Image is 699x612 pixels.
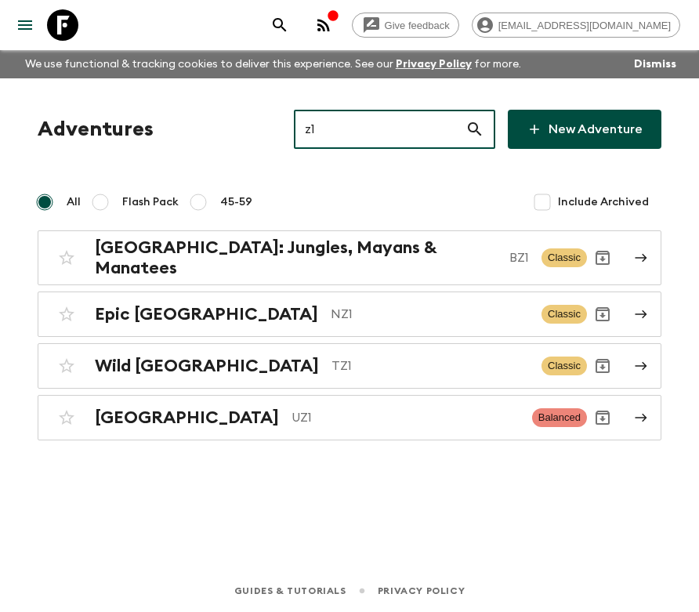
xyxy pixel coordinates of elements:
a: New Adventure [508,110,661,149]
div: [EMAIL_ADDRESS][DOMAIN_NAME] [472,13,680,38]
button: Archive [587,299,618,330]
span: 45-59 [220,194,252,210]
span: Include Archived [558,194,649,210]
span: Give feedback [376,20,458,31]
input: e.g. AR1, Argentina [294,107,465,151]
h2: [GEOGRAPHIC_DATA] [95,407,279,428]
p: TZ1 [331,357,529,375]
h1: Adventures [38,114,154,145]
button: Dismiss [630,53,680,75]
span: Classic [541,248,587,267]
a: Privacy Policy [396,59,472,70]
a: Epic [GEOGRAPHIC_DATA]NZ1ClassicArchive [38,292,661,337]
span: Classic [541,357,587,375]
p: UZ1 [292,408,520,427]
span: Balanced [532,408,587,427]
h2: Epic [GEOGRAPHIC_DATA] [95,304,318,324]
a: Privacy Policy [378,582,465,599]
a: Guides & Tutorials [234,582,346,599]
a: Give feedback [352,13,459,38]
p: We use functional & tracking cookies to deliver this experience. See our for more. [19,50,527,78]
span: All [67,194,81,210]
h2: [GEOGRAPHIC_DATA]: Jungles, Mayans & Manatees [95,237,497,278]
a: [GEOGRAPHIC_DATA]UZ1BalancedArchive [38,395,661,440]
button: Archive [587,402,618,433]
span: Classic [541,305,587,324]
button: menu [9,9,41,41]
p: NZ1 [331,305,529,324]
span: Flash Pack [122,194,179,210]
a: Wild [GEOGRAPHIC_DATA]TZ1ClassicArchive [38,343,661,389]
button: Archive [587,242,618,273]
a: [GEOGRAPHIC_DATA]: Jungles, Mayans & ManateesBZ1ClassicArchive [38,230,661,285]
p: BZ1 [509,248,529,267]
button: search adventures [264,9,295,41]
h2: Wild [GEOGRAPHIC_DATA] [95,356,319,376]
span: [EMAIL_ADDRESS][DOMAIN_NAME] [490,20,679,31]
button: Archive [587,350,618,382]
